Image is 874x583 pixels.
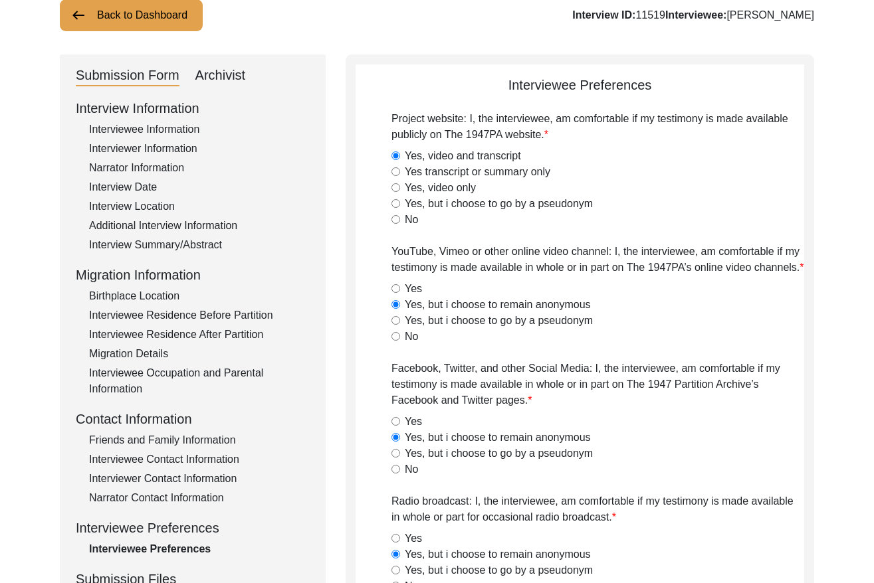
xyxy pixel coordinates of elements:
[76,265,310,285] div: Migration Information
[89,288,310,304] div: Birthplace Location
[89,365,310,397] div: Interviewee Occupation and Parental Information
[405,461,418,477] label: No
[405,164,550,180] label: Yes transcript or summary only
[89,160,310,176] div: Narrator Information
[89,307,310,323] div: Interviewee Residence Before Partition
[89,218,310,234] div: Additional Interview Information
[405,180,476,196] label: Yes, video only
[89,452,310,467] div: Interviewee Contact Information
[89,471,310,487] div: Interviewer Contact Information
[405,414,422,430] label: Yes
[665,9,726,21] b: Interviewee:
[89,327,310,343] div: Interviewee Residence After Partition
[405,281,422,297] label: Yes
[89,432,310,448] div: Friends and Family Information
[89,541,310,557] div: Interviewee Preferences
[89,141,310,157] div: Interviewer Information
[405,148,521,164] label: Yes, video and transcript
[405,531,422,546] label: Yes
[391,111,804,143] label: Project website: I, the interviewee, am comfortable if my testimony is made available publicly on...
[405,313,593,329] label: Yes, but i choose to go by a pseudonym
[405,212,418,228] label: No
[391,244,804,276] label: YouTube, Vimeo or other online video channel: I, the interviewee, am comfortable if my testimony ...
[405,446,593,461] label: Yes, but i choose to go by a pseudonym
[405,329,418,345] label: No
[76,98,310,118] div: Interview Information
[356,75,804,95] div: Interviewee Preferences
[405,430,591,446] label: Yes, but i choose to remain anonymous
[89,122,310,137] div: Interviewee Information
[572,9,635,21] b: Interview ID:
[89,237,310,253] div: Interview Summary/Abstract
[391,493,804,525] label: Radio broadcast: I, the interviewee, am comfortable if my testimony is made available in whole or...
[405,562,593,578] label: Yes, but i choose to go by a pseudonym
[89,179,310,195] div: Interview Date
[76,518,310,538] div: Interviewee Preferences
[572,7,814,23] div: 11519 [PERSON_NAME]
[89,199,310,214] div: Interview Location
[89,346,310,362] div: Migration Details
[76,409,310,429] div: Contact Information
[391,361,804,408] label: Facebook, Twitter, and other Social Media: I, the interviewee, am comfortable if my testimony is ...
[405,546,591,562] label: Yes, but i choose to remain anonymous
[195,65,246,86] div: Archivist
[405,297,591,313] label: Yes, but i choose to remain anonymous
[70,7,86,23] img: arrow-left.png
[89,490,310,506] div: Narrator Contact Information
[405,196,593,212] label: Yes, but i choose to go by a pseudonym
[76,65,179,86] div: Submission Form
